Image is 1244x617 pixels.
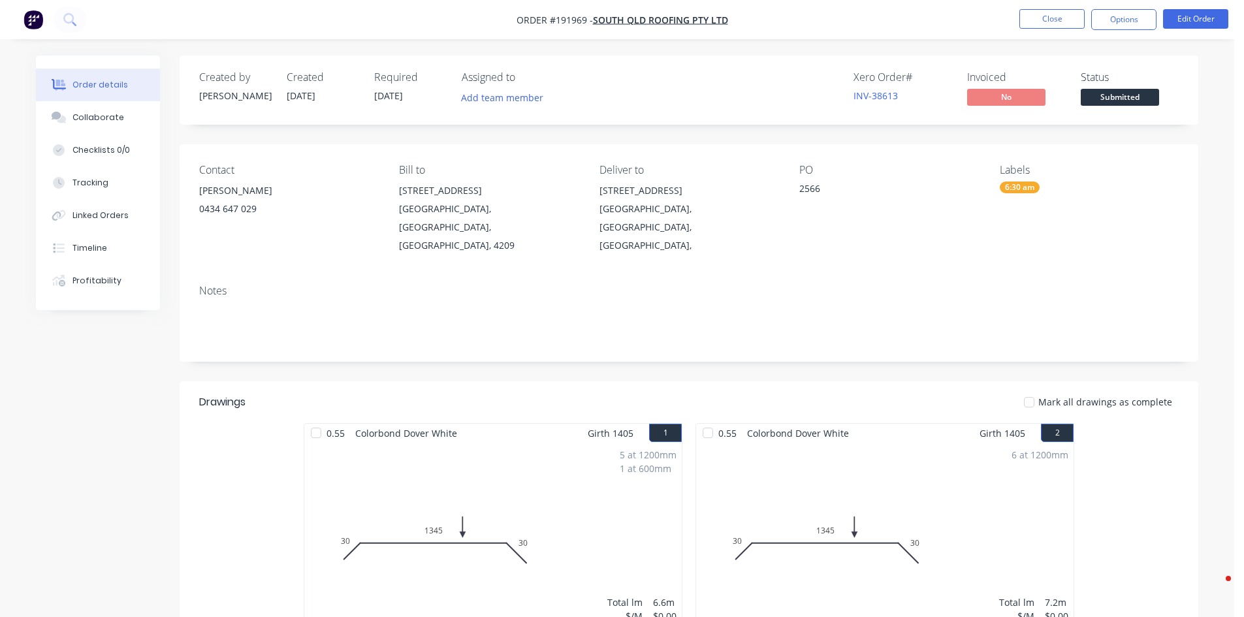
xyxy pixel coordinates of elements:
[72,242,107,254] div: Timeline
[72,144,130,156] div: Checklists 0/0
[462,89,550,106] button: Add team member
[36,232,160,264] button: Timeline
[462,71,592,84] div: Assigned to
[593,14,728,26] a: SOUTH QLD ROOFING PTY LTD
[588,424,633,443] span: Girth 1405
[599,182,778,255] div: [STREET_ADDRESS][GEOGRAPHIC_DATA], [GEOGRAPHIC_DATA], [GEOGRAPHIC_DATA],
[1163,9,1228,29] button: Edit Order
[199,164,378,176] div: Contact
[36,199,160,232] button: Linked Orders
[36,101,160,134] button: Collaborate
[36,69,160,101] button: Order details
[72,210,129,221] div: Linked Orders
[374,71,446,84] div: Required
[980,424,1025,443] span: Girth 1405
[649,424,682,442] button: 1
[199,200,378,218] div: 0434 647 029
[967,71,1065,84] div: Invoiced
[199,394,246,410] div: Drawings
[599,200,778,255] div: [GEOGRAPHIC_DATA], [GEOGRAPHIC_DATA], [GEOGRAPHIC_DATA],
[1041,424,1074,442] button: 2
[1081,89,1159,108] button: Submitted
[620,448,677,462] div: 5 at 1200mm
[799,164,978,176] div: PO
[599,164,778,176] div: Deliver to
[853,71,951,84] div: Xero Order #
[36,264,160,297] button: Profitability
[1200,573,1231,604] iframe: Intercom live chat
[287,71,359,84] div: Created
[1038,395,1172,409] span: Mark all drawings as complete
[199,89,271,103] div: [PERSON_NAME]
[999,595,1034,609] div: Total lm
[742,424,854,443] span: Colorbond Dover White
[374,89,403,102] span: [DATE]
[1019,9,1085,29] button: Close
[1081,71,1179,84] div: Status
[399,182,578,255] div: [STREET_ADDRESS][GEOGRAPHIC_DATA], [GEOGRAPHIC_DATA], [GEOGRAPHIC_DATA], 4209
[350,424,462,443] span: Colorbond Dover White
[853,89,898,102] a: INV-38613
[36,166,160,199] button: Tracking
[321,424,350,443] span: 0.55
[1000,182,1040,193] div: 6:30 am
[24,10,43,29] img: Factory
[1012,448,1068,462] div: 6 at 1200mm
[620,462,677,475] div: 1 at 600mm
[72,275,121,287] div: Profitability
[36,134,160,166] button: Checklists 0/0
[399,182,578,200] div: [STREET_ADDRESS]
[1081,89,1159,105] span: Submitted
[799,182,963,200] div: 2566
[72,112,124,123] div: Collaborate
[399,200,578,255] div: [GEOGRAPHIC_DATA], [GEOGRAPHIC_DATA], [GEOGRAPHIC_DATA], 4209
[1000,164,1179,176] div: Labels
[1091,9,1156,30] button: Options
[399,164,578,176] div: Bill to
[607,595,643,609] div: Total lm
[72,79,128,91] div: Order details
[455,89,550,106] button: Add team member
[967,89,1045,105] span: No
[199,182,378,200] div: [PERSON_NAME]
[199,182,378,223] div: [PERSON_NAME]0434 647 029
[72,177,108,189] div: Tracking
[517,14,593,26] span: Order #191969 -
[1045,595,1068,609] div: 7.2m
[713,424,742,443] span: 0.55
[199,285,1179,297] div: Notes
[199,71,271,84] div: Created by
[287,89,315,102] span: [DATE]
[653,595,677,609] div: 6.6m
[599,182,778,200] div: [STREET_ADDRESS]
